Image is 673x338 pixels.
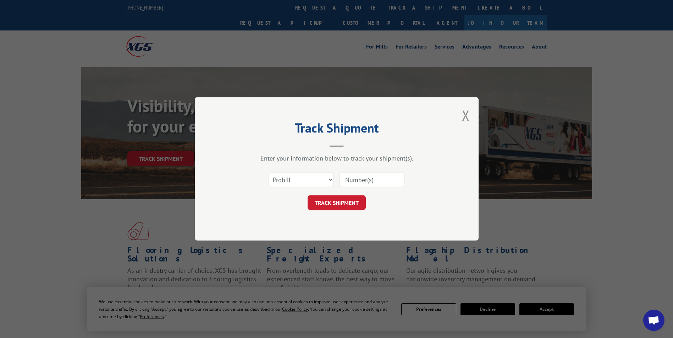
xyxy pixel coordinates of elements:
[308,196,366,210] button: TRACK SHIPMENT
[462,106,470,125] button: Close modal
[643,310,664,331] div: Open chat
[230,154,443,163] div: Enter your information below to track your shipment(s).
[339,173,404,187] input: Number(s)
[230,123,443,136] h2: Track Shipment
